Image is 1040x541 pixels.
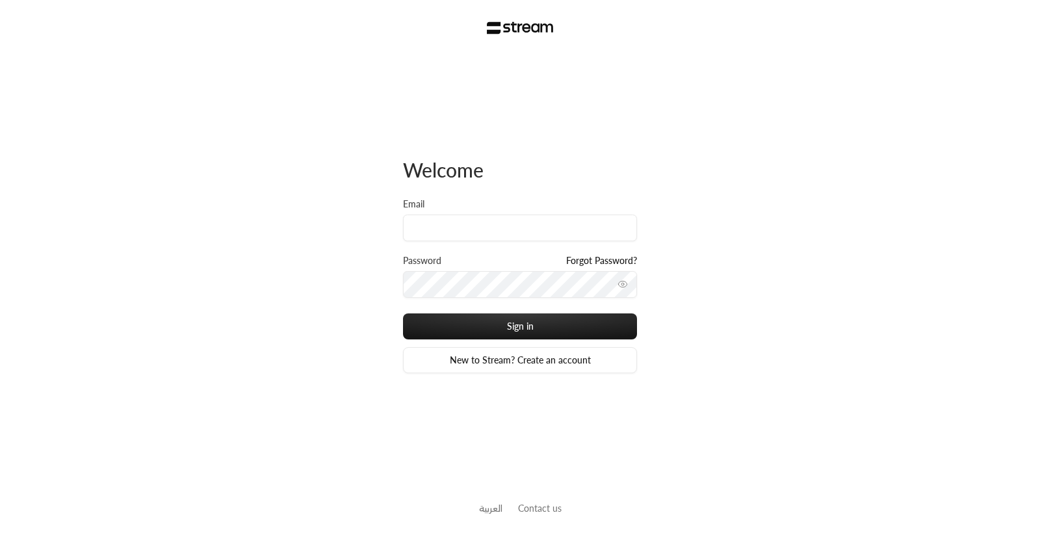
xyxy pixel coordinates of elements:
img: Stream Logo [487,21,554,34]
button: Sign in [403,313,637,339]
a: Forgot Password? [566,254,637,267]
label: Email [403,198,424,211]
button: toggle password visibility [612,274,633,295]
button: Contact us [518,501,562,515]
span: Welcome [403,158,484,181]
a: Contact us [518,503,562,514]
a: العربية [479,496,502,520]
a: New to Stream? Create an account [403,347,637,373]
label: Password [403,254,441,267]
